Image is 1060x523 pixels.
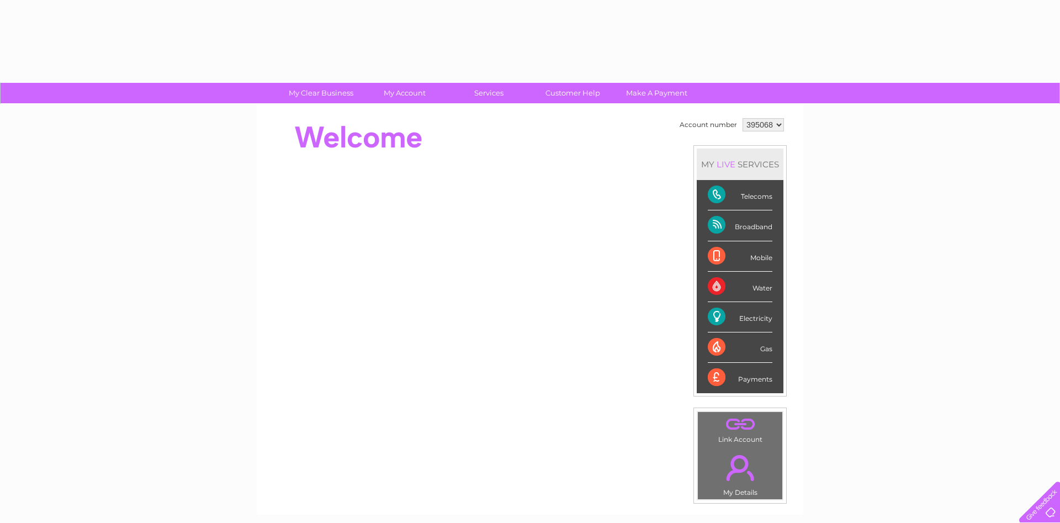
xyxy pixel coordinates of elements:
[708,302,772,332] div: Electricity
[708,332,772,363] div: Gas
[708,180,772,210] div: Telecoms
[708,272,772,302] div: Water
[714,159,738,170] div: LIVE
[701,415,780,434] a: .
[708,363,772,393] div: Payments
[527,83,618,103] a: Customer Help
[611,83,702,103] a: Make A Payment
[275,83,367,103] a: My Clear Business
[697,446,783,500] td: My Details
[697,149,783,180] div: MY SERVICES
[677,115,740,134] td: Account number
[708,241,772,272] div: Mobile
[359,83,451,103] a: My Account
[708,210,772,241] div: Broadband
[697,411,783,446] td: Link Account
[701,448,780,487] a: .
[443,83,534,103] a: Services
